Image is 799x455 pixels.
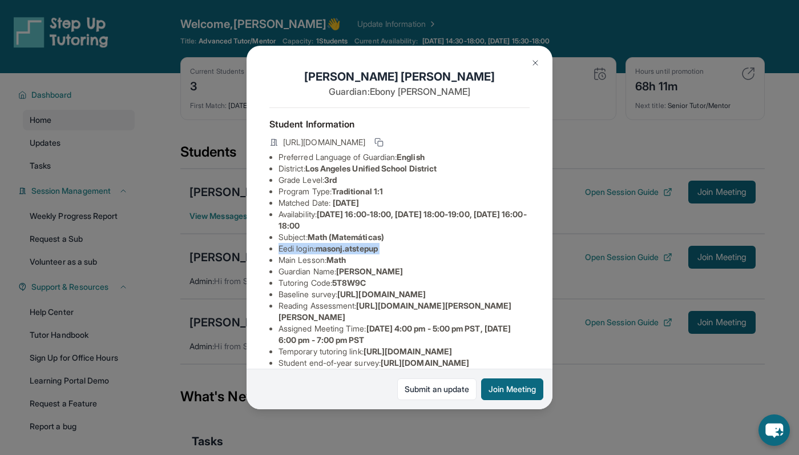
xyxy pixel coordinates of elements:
[279,324,511,345] span: [DATE] 4:00 pm - 5:00 pm PST, [DATE] 6:00 pm - 7:00 pm PST
[279,357,530,369] li: Student end-of-year survey :
[305,163,437,173] span: Los Angeles Unified School District
[279,209,530,232] li: Availability:
[279,323,530,346] li: Assigned Meeting Time :
[269,117,530,131] h4: Student Information
[269,69,530,85] h1: [PERSON_NAME] [PERSON_NAME]
[336,266,403,276] span: [PERSON_NAME]
[279,277,530,289] li: Tutoring Code :
[269,85,530,98] p: Guardian: Ebony [PERSON_NAME]
[279,232,530,243] li: Subject :
[332,186,383,196] span: Traditional 1:1
[326,255,346,265] span: Math
[372,135,386,149] button: Copy link
[279,163,530,174] li: District:
[324,175,337,185] span: 3rd
[283,137,365,148] span: [URL][DOMAIN_NAME]
[279,243,530,254] li: Eedi login :
[279,186,530,197] li: Program Type:
[279,197,530,209] li: Matched Date:
[333,198,359,207] span: [DATE]
[279,289,530,300] li: Baseline survey :
[531,58,540,67] img: Close Icon
[279,346,530,357] li: Temporary tutoring link :
[332,278,366,288] span: 5T8W9C
[316,244,378,253] span: masonj.atstepup
[279,209,527,230] span: [DATE] 16:00-18:00, [DATE] 18:00-19:00, [DATE] 16:00-18:00
[279,254,530,266] li: Main Lesson :
[279,300,530,323] li: Reading Assessment :
[279,174,530,186] li: Grade Level:
[758,414,790,446] button: chat-button
[364,346,452,356] span: [URL][DOMAIN_NAME]
[279,301,512,322] span: [URL][DOMAIN_NAME][PERSON_NAME][PERSON_NAME]
[397,152,425,162] span: English
[279,266,530,277] li: Guardian Name :
[397,378,477,400] a: Submit an update
[279,151,530,163] li: Preferred Language of Guardian:
[381,358,469,368] span: [URL][DOMAIN_NAME]
[481,378,543,400] button: Join Meeting
[308,232,384,242] span: Math (Matemáticas)
[337,289,426,299] span: [URL][DOMAIN_NAME]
